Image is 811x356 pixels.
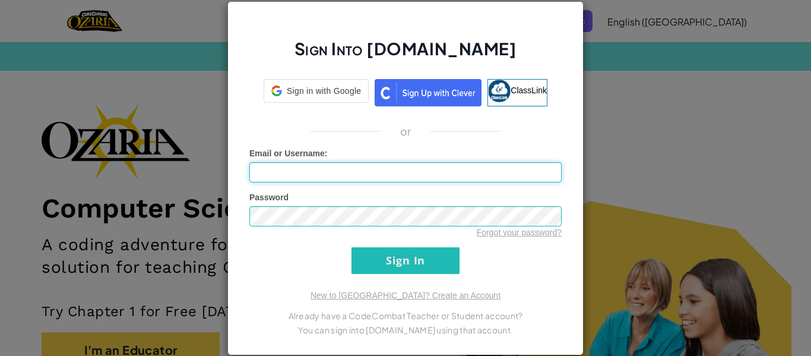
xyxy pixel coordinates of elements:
[477,228,562,237] a: Forgot your password?
[287,85,361,97] span: Sign in with Google
[249,193,289,202] span: Password
[264,79,369,106] a: Sign in with Google
[511,85,547,94] span: ClassLink
[249,147,328,159] label: :
[264,79,369,103] div: Sign in with Google
[311,291,500,300] a: New to [GEOGRAPHIC_DATA]? Create an Account
[375,79,481,106] img: clever_sso_button@2x.png
[249,149,325,158] span: Email or Username
[249,323,562,337] p: You can sign into [DOMAIN_NAME] using that account.
[400,124,411,138] p: or
[249,308,562,323] p: Already have a CodeCombat Teacher or Student account?
[249,37,562,72] h2: Sign Into [DOMAIN_NAME]
[351,247,460,274] input: Sign In
[488,80,511,102] img: classlink-logo-small.png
